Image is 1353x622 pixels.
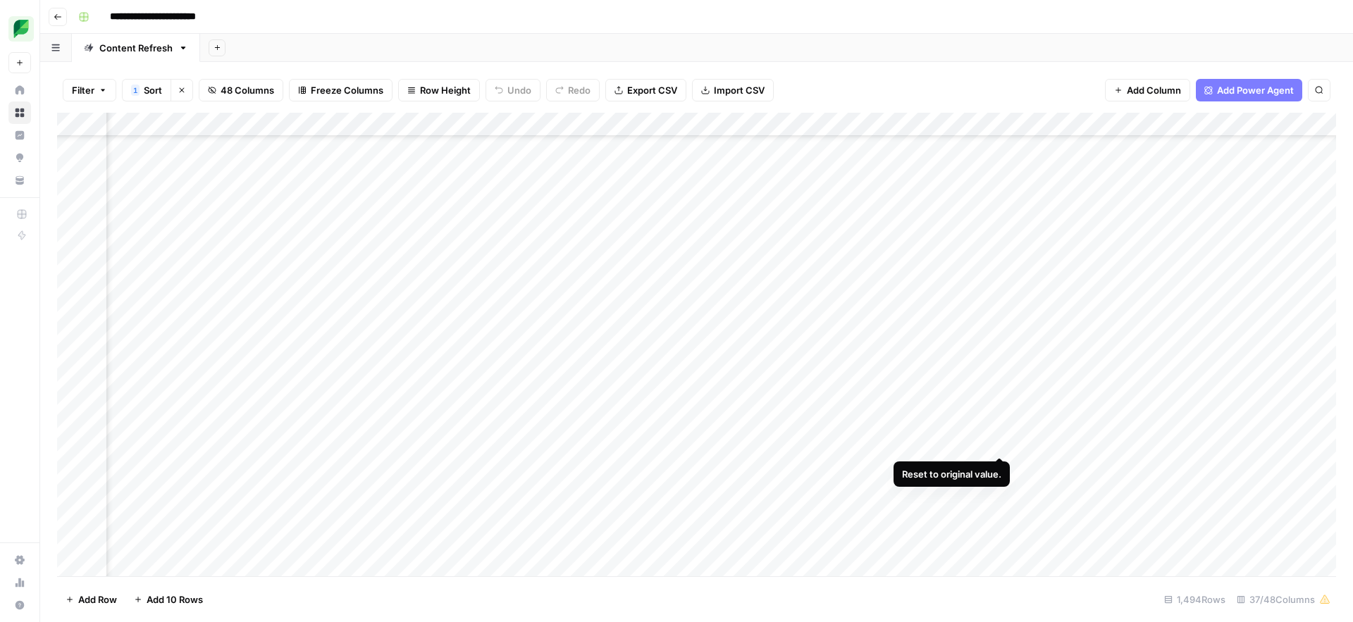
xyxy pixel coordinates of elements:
[311,83,383,97] span: Freeze Columns
[605,79,686,101] button: Export CSV
[8,11,31,46] button: Workspace: SproutSocial
[627,83,677,97] span: Export CSV
[131,85,140,96] div: 1
[8,101,31,124] a: Browse
[1127,83,1181,97] span: Add Column
[122,79,171,101] button: 1Sort
[1196,79,1302,101] button: Add Power Agent
[147,592,203,607] span: Add 10 Rows
[57,588,125,611] button: Add Row
[1105,79,1190,101] button: Add Column
[8,549,31,571] a: Settings
[486,79,540,101] button: Undo
[8,571,31,594] a: Usage
[63,79,116,101] button: Filter
[568,83,591,97] span: Redo
[8,79,31,101] a: Home
[8,594,31,616] button: Help + Support
[8,16,34,42] img: SproutSocial Logo
[78,592,117,607] span: Add Row
[8,147,31,169] a: Opportunities
[398,79,480,101] button: Row Height
[72,83,94,97] span: Filter
[8,169,31,192] a: Your Data
[72,34,200,62] a: Content Refresh
[714,83,765,97] span: Import CSV
[99,41,173,55] div: Content Refresh
[133,85,137,96] span: 1
[125,588,211,611] button: Add 10 Rows
[1159,588,1231,611] div: 1,494 Rows
[692,79,774,101] button: Import CSV
[1217,83,1294,97] span: Add Power Agent
[221,83,274,97] span: 48 Columns
[546,79,600,101] button: Redo
[144,83,162,97] span: Sort
[902,467,1001,481] div: Reset to original value.
[507,83,531,97] span: Undo
[289,79,393,101] button: Freeze Columns
[199,79,283,101] button: 48 Columns
[420,83,471,97] span: Row Height
[8,124,31,147] a: Insights
[1231,588,1336,611] div: 37/48 Columns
